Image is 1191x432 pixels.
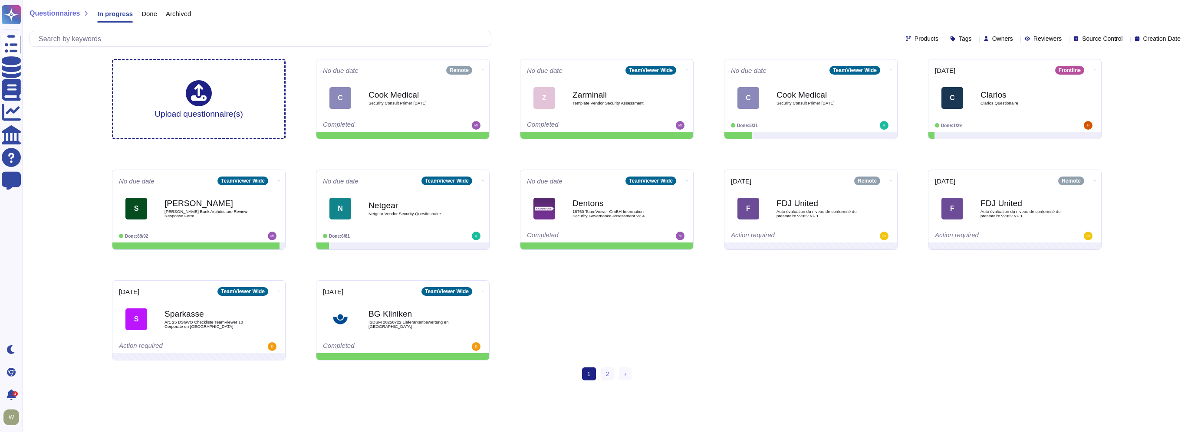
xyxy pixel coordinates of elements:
span: Done [141,10,157,17]
b: BG Kliniken [368,310,455,318]
span: [DATE] [323,288,343,295]
div: S [125,308,147,330]
span: Netgear Vendor Security Questionnaire [368,212,455,216]
button: user [2,408,25,427]
div: Completed [323,121,429,130]
span: [DATE] [935,67,955,74]
img: user [472,121,480,130]
span: Template Vendor Security Assessment [572,101,659,105]
b: Netgear [368,201,455,209]
span: ISDSM 20250722 Lieferantenbewertung en [GEOGRAPHIC_DATA] [368,320,455,328]
img: user [268,342,276,351]
div: Completed [527,121,633,130]
img: user [880,121,888,130]
span: Source Control [1082,36,1122,42]
b: Cook Medical [368,91,455,99]
span: Done: 1/29 [941,123,962,128]
div: TeamViewer Wide [829,66,880,75]
b: Dentons [572,199,659,207]
b: Sparkasse [165,310,251,318]
span: Art. 25 DSGVO Checkliste TeamViewer 10 Corporate en [GEOGRAPHIC_DATA] [165,320,251,328]
img: user [676,232,684,240]
div: TeamViewer Wide [625,177,676,185]
div: Remote [446,66,472,75]
span: Archived [166,10,191,17]
input: Search by keywords [34,31,491,46]
span: [PERSON_NAME] Bank Architecture Review Response Form [165,209,251,218]
span: No due date [323,178,359,184]
div: Action required [935,232,1041,240]
div: Action required [731,232,837,240]
div: S [125,198,147,219]
span: [DATE] [731,178,751,184]
img: user [472,232,480,240]
b: FDJ United [776,199,863,207]
div: 1 [13,391,18,396]
div: Remote [1058,177,1084,185]
span: Owners [992,36,1013,42]
div: Completed [323,342,429,351]
span: Auto évaluation du niveau de conformité du prestataire v2022 VF 1 [776,209,863,218]
span: [DATE] [935,178,955,184]
b: Clarios [980,91,1067,99]
span: No due date [323,67,359,74]
img: Logo [533,198,555,219]
span: › [624,370,626,377]
img: user [268,232,276,240]
div: Z [533,87,555,109]
span: Tags [959,36,972,42]
span: No due date [731,67,767,74]
span: Reviewers [1033,36,1062,42]
span: Security Consult Primer [DATE] [368,101,455,105]
div: Frontline [1055,66,1084,75]
img: Logo [329,308,351,330]
div: TeamViewer Wide [625,66,676,75]
b: [PERSON_NAME] [165,199,251,207]
div: Upload questionnaire(s) [155,80,243,118]
div: C [737,87,759,109]
div: C [329,87,351,109]
span: Done: 5/31 [737,123,758,128]
div: Remote [854,177,880,185]
div: C [941,87,963,109]
span: Products [915,36,938,42]
span: 1 [582,367,596,380]
img: user [880,232,888,240]
div: TeamViewer Wide [217,177,268,185]
span: No due date [527,67,563,74]
div: TeamViewer Wide [421,177,472,185]
span: In progress [97,10,133,17]
div: TeamViewer Wide [217,287,268,296]
img: user [3,409,19,425]
span: No due date [527,178,563,184]
div: Action required [119,342,225,351]
img: user [1084,232,1092,240]
span: No due date [119,178,155,184]
span: Done: 89/92 [125,234,148,239]
span: Done: 6/81 [329,234,350,239]
b: Zarminali [572,91,659,99]
span: Questionnaires [30,10,80,17]
span: Auto évaluation du niveau de conformité du prestataire v2022 VF 1 [980,209,1067,218]
span: 18760 TeamViewer GmBH Information Security Governance Assessment V2.4 [572,209,659,218]
img: user [676,121,684,130]
a: 2 [601,367,615,380]
span: Security Consult Primer [DATE] [776,101,863,105]
div: TeamViewer Wide [421,287,472,296]
span: Clarios Questionaire [980,101,1067,105]
div: F [941,198,963,219]
div: N [329,198,351,219]
img: user [1084,121,1092,130]
b: FDJ United [980,199,1067,207]
img: user [472,342,480,351]
span: Creation Date [1143,36,1181,42]
div: Completed [527,232,633,240]
div: F [737,198,759,219]
span: [DATE] [119,288,139,295]
b: Cook Medical [776,91,863,99]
